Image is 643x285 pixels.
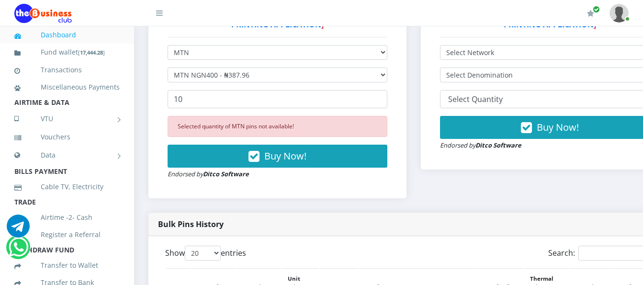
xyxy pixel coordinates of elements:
[264,149,306,162] span: Buy Now!
[14,254,120,276] a: Transfer to Wallet
[168,116,387,137] div: Selected quantity of MTN pins not available!
[14,224,120,246] a: Register a Referral
[14,24,120,46] a: Dashboard
[14,76,120,98] a: Miscellaneous Payments
[14,206,120,228] a: Airtime -2- Cash
[14,176,120,198] a: Cable TV, Electricity
[7,222,30,238] a: Chat for support
[168,170,249,178] small: Endorsed by
[609,4,629,23] img: User
[14,143,120,167] a: Data
[537,121,579,134] span: Buy Now!
[158,219,224,229] strong: Bulk Pins History
[14,4,72,23] img: Logo
[14,107,120,131] a: VTU
[593,6,600,13] span: Renew/Upgrade Subscription
[14,59,120,81] a: Transactions
[168,145,387,168] button: Buy Now!
[78,49,105,56] small: [ ]
[185,246,221,261] select: Showentries
[165,246,246,261] label: Show entries
[440,141,521,149] small: Endorsed by
[80,49,103,56] b: 17,444.28
[475,141,521,149] strong: Ditco Software
[14,41,120,64] a: Fund wallet[17,444.28]
[587,10,594,17] i: Renew/Upgrade Subscription
[168,90,387,108] input: Enter Quantity
[9,243,28,259] a: Chat for support
[203,170,249,178] strong: Ditco Software
[14,126,120,148] a: Vouchers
